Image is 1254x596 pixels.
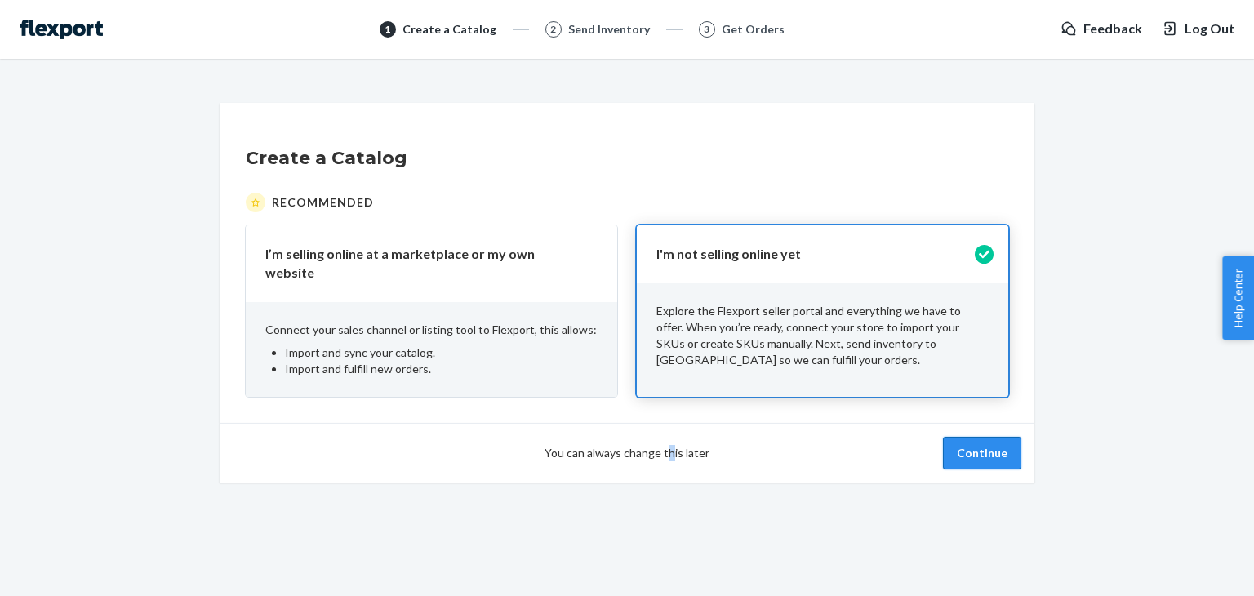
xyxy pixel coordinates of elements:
img: Flexport logo [20,20,103,39]
button: I'm not selling online yetExplore the Flexport seller portal and everything we have to offer. Whe... [637,225,1008,397]
span: Import and fulfill new orders. [285,362,431,376]
div: Create a Catalog [402,21,496,38]
span: 2 [550,22,556,36]
span: Import and sync your catalog. [285,345,435,359]
span: Recommended [272,194,374,211]
h1: Create a Catalog [246,145,1008,171]
button: Log Out [1162,20,1234,38]
div: Send Inventory [568,21,650,38]
p: I’m selling online at a marketplace or my own website [265,245,578,282]
span: 3 [704,22,709,36]
span: 1 [385,22,390,36]
a: Feedback [1061,20,1142,38]
button: I’m selling online at a marketplace or my own websiteConnect your sales channel or listing tool t... [246,225,617,397]
p: Connect your sales channel or listing tool to Flexport, this allows: [265,322,598,338]
p: Explore the Flexport seller portal and everything we have to offer. When you’re ready, connect yo... [656,303,989,368]
button: Help Center [1222,256,1254,340]
span: Log Out [1185,20,1234,38]
span: Feedback [1083,20,1142,38]
div: Get Orders [722,21,785,38]
button: Continue [943,437,1021,469]
span: You can always change this later [545,445,709,461]
p: I'm not selling online yet [656,245,969,264]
